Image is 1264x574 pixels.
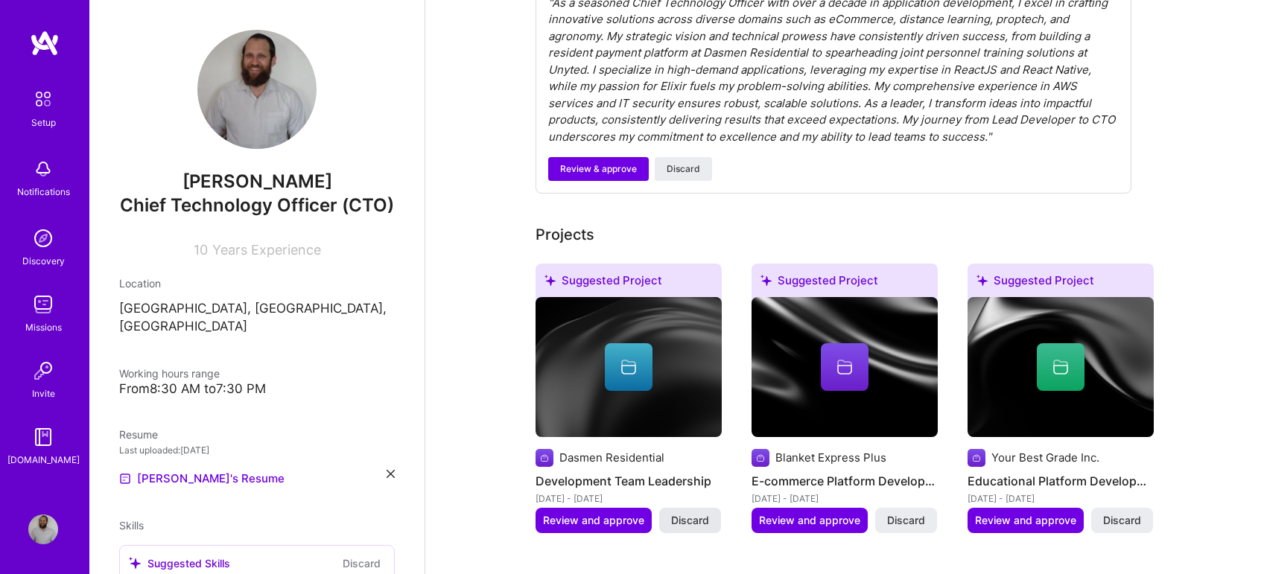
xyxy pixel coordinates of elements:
img: logo [30,30,60,57]
img: Company logo [968,449,985,467]
button: Discard [659,508,721,533]
button: Discard [338,555,385,572]
i: icon SuggestedTeams [129,557,142,570]
img: Company logo [536,449,553,467]
div: [DATE] - [DATE] [536,491,722,506]
div: Suggested Skills [129,555,230,571]
h4: Educational Platform Development [968,471,1154,491]
h4: E-commerce Platform Development [752,471,938,491]
span: Working hours range [119,367,220,380]
div: Notifications [17,184,70,200]
div: Suggested Project [968,264,1154,303]
span: Review and approve [543,513,644,528]
img: bell [28,154,58,184]
div: From 8:30 AM to 7:30 PM [119,381,395,397]
a: User Avatar [25,514,62,544]
p: [GEOGRAPHIC_DATA], [GEOGRAPHIC_DATA], [GEOGRAPHIC_DATA] [119,300,395,336]
button: Discard [655,157,712,181]
div: Your Best Grade Inc. [991,450,1099,465]
div: Setup [31,115,56,130]
span: 10 [194,242,208,258]
img: teamwork [28,290,58,319]
div: [DATE] - [DATE] [968,491,1154,506]
a: [PERSON_NAME]'s Resume [119,470,285,488]
img: User Avatar [28,514,58,544]
div: Suggested Project [536,264,722,303]
div: Missions [25,319,62,335]
div: Dasmen Residential [559,450,664,465]
span: Discard [671,513,709,528]
div: [DOMAIN_NAME] [7,452,80,468]
img: cover [968,297,1154,437]
div: Suggested Project [752,264,938,303]
button: Discard [875,508,937,533]
button: Review and approve [752,508,868,533]
button: Review and approve [536,508,652,533]
img: cover [752,297,938,437]
img: Resume [119,473,131,485]
div: Discovery [22,253,65,269]
img: setup [28,83,59,115]
img: discovery [28,223,58,253]
button: Review & approve [548,157,649,181]
img: Invite [28,356,58,386]
img: cover [536,297,722,437]
div: Last uploaded: [DATE] [119,442,395,458]
i: icon Close [387,470,395,478]
div: Location [119,275,395,291]
span: Review and approve [759,513,860,528]
span: Discard [887,513,925,528]
i: icon SuggestedTeams [544,275,556,286]
span: Review and approve [975,513,1076,528]
span: [PERSON_NAME] [119,170,395,193]
div: Invite [32,386,55,401]
span: Review & approve [560,162,637,176]
div: [DATE] - [DATE] [752,491,938,506]
span: Chief Technology Officer (CTO) [120,194,394,216]
img: User Avatar [197,30,317,149]
i: icon SuggestedTeams [760,275,772,286]
img: Company logo [752,449,769,467]
div: Projects [536,223,594,246]
button: Discard [1091,508,1153,533]
img: guide book [28,422,58,452]
span: Discard [667,162,700,176]
span: Resume [119,428,158,441]
span: Skills [119,519,144,532]
i: icon SuggestedTeams [976,275,988,286]
div: Blanket Express Plus [775,450,886,465]
span: Years Experience [212,242,321,258]
div: Add projects you've worked on [536,223,594,246]
span: Discard [1103,513,1141,528]
h4: Development Team Leadership [536,471,722,491]
button: Review and approve [968,508,1084,533]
